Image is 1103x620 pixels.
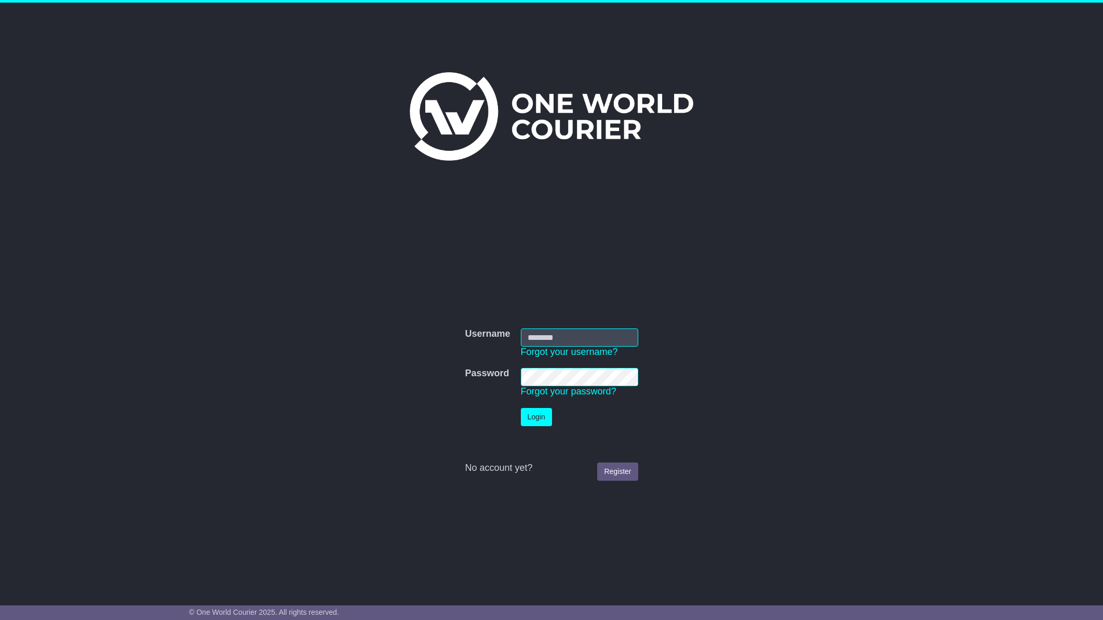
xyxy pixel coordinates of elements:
[521,408,552,426] button: Login
[189,608,339,616] span: © One World Courier 2025. All rights reserved.
[410,72,693,161] img: One World
[521,347,618,357] a: Forgot your username?
[597,463,638,481] a: Register
[465,328,510,340] label: Username
[465,368,509,379] label: Password
[465,463,638,474] div: No account yet?
[521,386,616,397] a: Forgot your password?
